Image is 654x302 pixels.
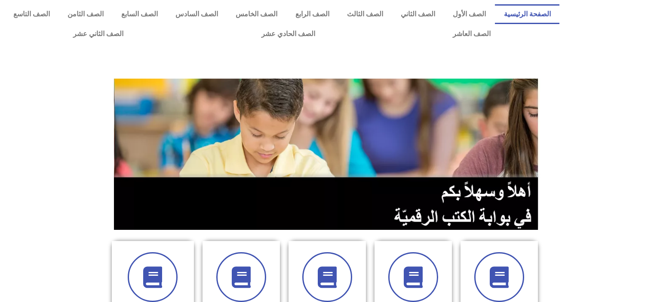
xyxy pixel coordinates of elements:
[192,24,384,44] a: الصف الحادي عشر
[338,4,392,24] a: الصف الثالث
[495,4,559,24] a: الصفحة الرئيسية
[167,4,227,24] a: الصف السادس
[286,4,338,24] a: الصف الرابع
[392,4,444,24] a: الصف الثاني
[4,4,58,24] a: الصف التاسع
[227,4,286,24] a: الصف الخامس
[112,4,166,24] a: الصف السابع
[4,24,192,44] a: الصف الثاني عشر
[384,24,559,44] a: الصف العاشر
[444,4,495,24] a: الصف الأول
[58,4,112,24] a: الصف الثامن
